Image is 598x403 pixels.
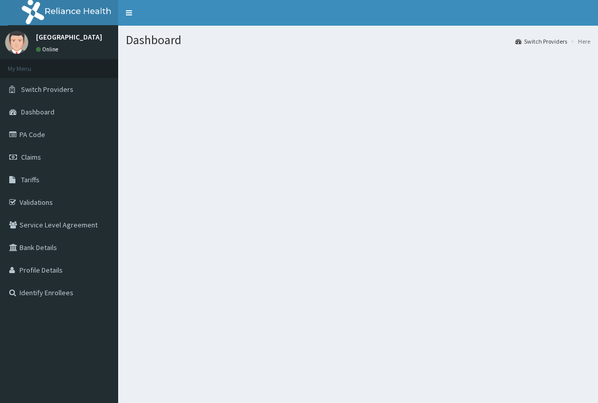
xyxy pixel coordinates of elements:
span: Switch Providers [21,85,73,94]
li: Here [568,37,590,46]
span: Dashboard [21,107,54,117]
img: User Image [5,31,28,54]
h1: Dashboard [126,33,590,47]
a: Online [36,46,61,53]
span: Tariffs [21,175,40,184]
span: Claims [21,152,41,162]
p: [GEOGRAPHIC_DATA] [36,33,102,41]
a: Switch Providers [515,37,567,46]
